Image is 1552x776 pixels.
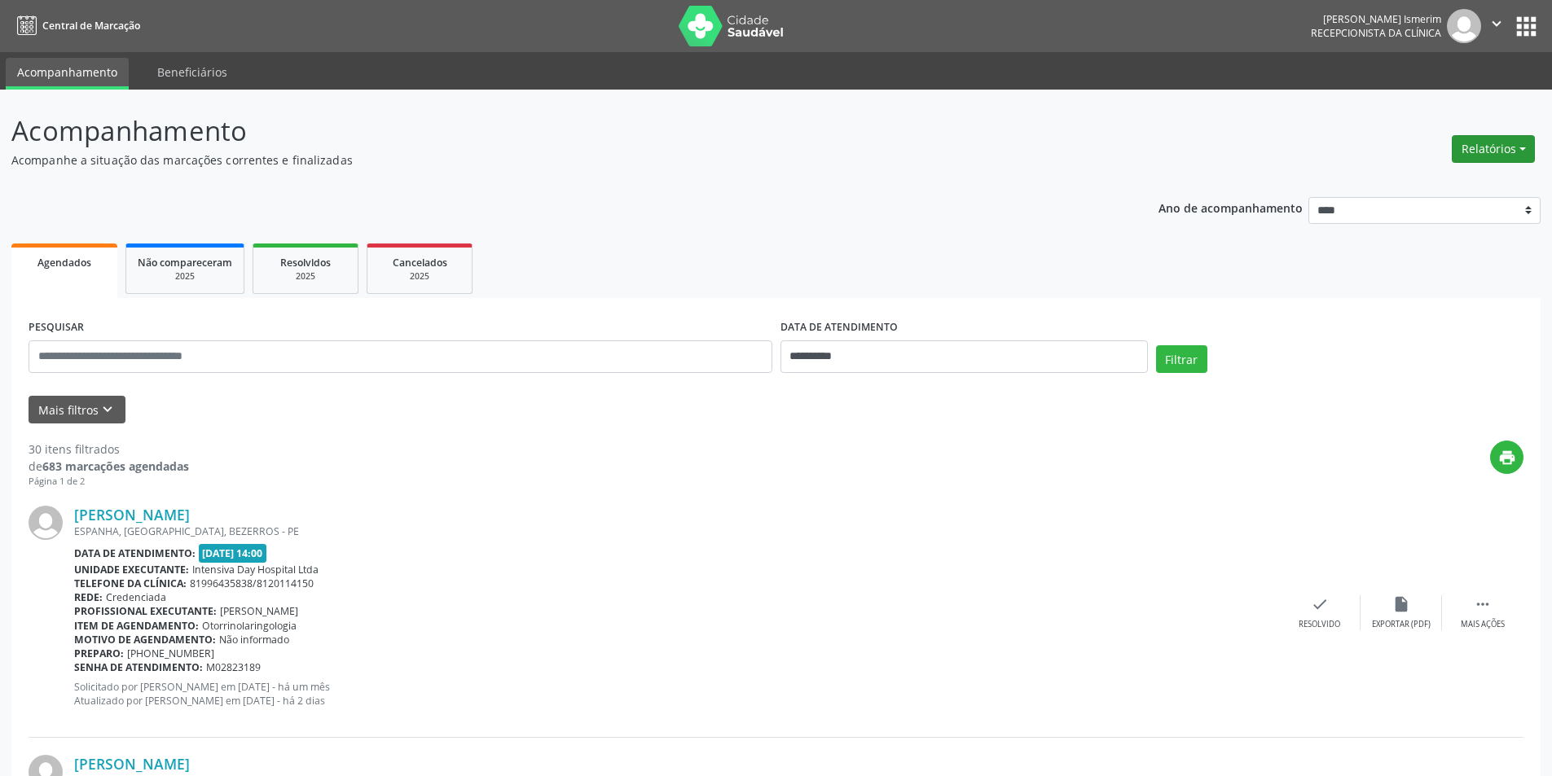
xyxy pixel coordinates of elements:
i: print [1498,449,1516,467]
div: [PERSON_NAME] Ismerim [1311,12,1441,26]
button: Mais filtroskeyboard_arrow_down [29,396,125,424]
span: M02823189 [206,660,261,674]
a: [PERSON_NAME] [74,755,190,773]
button: apps [1512,12,1541,41]
span: Intensiva Day Hospital Ltda [192,563,319,577]
b: Profissional executante: [74,604,217,618]
i: check [1311,595,1329,613]
strong: 683 marcações agendadas [42,458,189,474]
b: Item de agendamento: [74,619,199,633]
div: 2025 [138,270,232,283]
i:  [1474,595,1492,613]
span: Agendados [37,256,91,270]
b: Senha de atendimento: [74,660,203,674]
span: [DATE] 14:00 [199,544,267,563]
button:  [1481,9,1512,43]
button: Relatórios [1452,135,1535,163]
b: Unidade executante: [74,563,189,577]
p: Ano de acompanhamento [1159,197,1303,217]
div: Página 1 de 2 [29,475,189,489]
b: Telefone da clínica: [74,577,187,590]
i:  [1488,15,1506,33]
div: 2025 [265,270,346,283]
span: [PHONE_NUMBER] [127,647,214,660]
p: Acompanhamento [11,111,1082,151]
span: [PERSON_NAME] [220,604,298,618]
i: keyboard_arrow_down [99,401,117,419]
div: 30 itens filtrados [29,441,189,458]
span: Não compareceram [138,256,232,270]
div: Mais ações [1461,619,1505,630]
span: 81996435838/8120114150 [190,577,314,590]
span: Central de Marcação [42,19,140,33]
a: [PERSON_NAME] [74,506,190,524]
a: Acompanhamento [6,58,129,90]
span: Credenciada [106,590,166,604]
button: Filtrar [1156,345,1207,373]
b: Motivo de agendamento: [74,633,216,647]
a: Beneficiários [146,58,239,86]
p: Solicitado por [PERSON_NAME] em [DATE] - há um mês Atualizado por [PERSON_NAME] em [DATE] - há 2 ... [74,680,1279,708]
img: img [29,506,63,540]
p: Acompanhe a situação das marcações correntes e finalizadas [11,151,1082,169]
span: Resolvidos [280,256,331,270]
span: Recepcionista da clínica [1311,26,1441,40]
label: PESQUISAR [29,315,84,340]
a: Central de Marcação [11,12,140,39]
div: 2025 [379,270,460,283]
img: img [1447,9,1481,43]
div: ESPANHA, [GEOGRAPHIC_DATA], BEZERROS - PE [74,524,1279,538]
b: Preparo: [74,647,124,660]
span: Otorrinolaringologia [202,619,297,633]
span: Não informado [219,633,289,647]
button: print [1490,441,1523,474]
b: Data de atendimento: [74,546,196,560]
div: Resolvido [1299,619,1340,630]
div: Exportar (PDF) [1372,619,1431,630]
i: insert_drive_file [1392,595,1410,613]
label: DATA DE ATENDIMENTO [780,315,898,340]
div: de [29,458,189,475]
b: Rede: [74,590,103,604]
span: Cancelados [393,256,447,270]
